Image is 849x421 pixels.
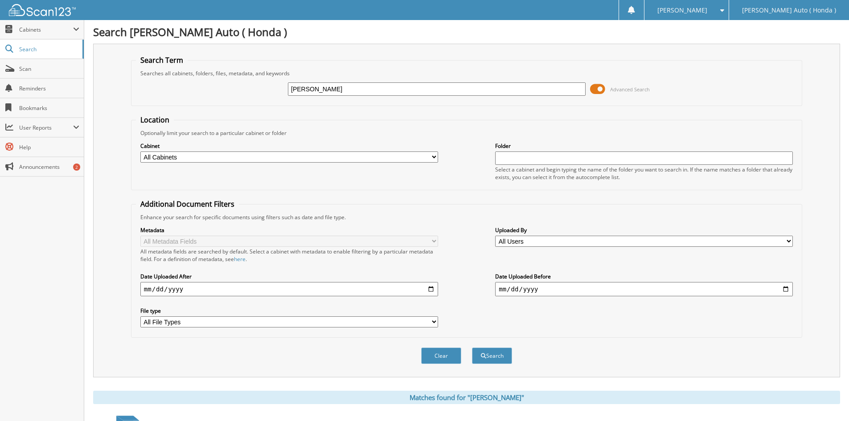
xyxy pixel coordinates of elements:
label: Metadata [140,226,438,234]
div: Optionally limit your search to a particular cabinet or folder [136,129,797,137]
span: Scan [19,65,79,73]
span: Advanced Search [610,86,650,93]
button: Search [472,347,512,364]
img: scan123-logo-white.svg [9,4,76,16]
div: All metadata fields are searched by default. Select a cabinet with metadata to enable filtering b... [140,248,438,263]
div: Matches found for "[PERSON_NAME]" [93,391,840,404]
span: [PERSON_NAME] [657,8,707,13]
legend: Additional Document Filters [136,199,239,209]
button: Clear [421,347,461,364]
span: Search [19,45,78,53]
span: User Reports [19,124,73,131]
legend: Search Term [136,55,188,65]
label: Cabinet [140,142,438,150]
div: Enhance your search for specific documents using filters such as date and file type. [136,213,797,221]
div: 2 [73,163,80,171]
label: Date Uploaded After [140,273,438,280]
label: Date Uploaded Before [495,273,793,280]
span: Announcements [19,163,79,171]
a: here [234,255,246,263]
input: end [495,282,793,296]
span: Bookmarks [19,104,79,112]
label: Uploaded By [495,226,793,234]
span: [PERSON_NAME] Auto ( Honda ) [742,8,836,13]
span: Help [19,143,79,151]
input: start [140,282,438,296]
span: Reminders [19,85,79,92]
label: Folder [495,142,793,150]
span: Cabinets [19,26,73,33]
div: Select a cabinet and begin typing the name of the folder you want to search in. If the name match... [495,166,793,181]
h1: Search [PERSON_NAME] Auto ( Honda ) [93,25,840,39]
legend: Location [136,115,174,125]
label: File type [140,307,438,315]
div: Searches all cabinets, folders, files, metadata, and keywords [136,69,797,77]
